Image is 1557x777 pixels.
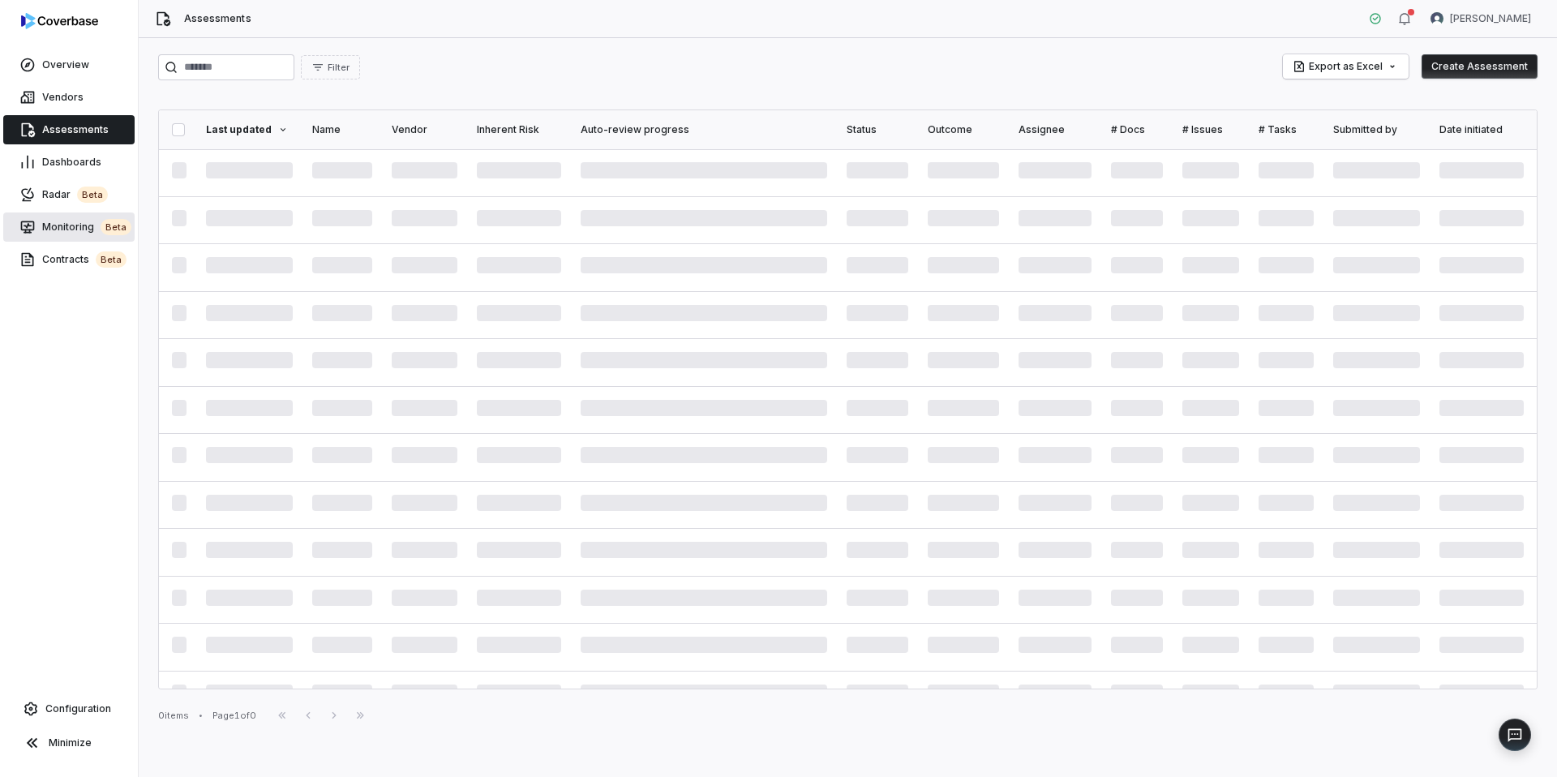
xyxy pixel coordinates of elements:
[1439,123,1524,136] div: Date initiated
[6,694,131,723] a: Configuration
[581,123,827,136] div: Auto-review progress
[96,251,127,268] span: beta
[42,58,89,71] span: Overview
[42,187,108,203] span: Radar
[3,115,135,144] a: Assessments
[42,123,109,136] span: Assessments
[1450,12,1531,25] span: [PERSON_NAME]
[1283,54,1409,79] button: Export as Excel
[158,710,189,722] div: 0 items
[42,91,84,104] span: Vendors
[1019,123,1092,136] div: Assignee
[3,83,135,112] a: Vendors
[328,62,350,74] span: Filter
[49,736,92,749] span: Minimize
[477,123,562,136] div: Inherent Risk
[45,702,111,715] span: Configuration
[1259,123,1314,136] div: # Tasks
[42,219,131,235] span: Monitoring
[312,123,372,136] div: Name
[101,219,131,235] span: beta
[1421,6,1541,31] button: Brian Ball avatar[PERSON_NAME]
[206,123,294,136] div: Last updated
[1430,12,1443,25] img: Brian Ball avatar
[77,187,108,203] span: beta
[301,55,360,79] button: Filter
[3,50,135,79] a: Overview
[199,710,203,721] div: •
[1111,123,1163,136] div: # Docs
[847,123,907,136] div: Status
[212,710,256,722] div: Page 1 of 0
[3,245,135,274] a: Contractsbeta
[3,148,135,177] a: Dashboards
[3,180,135,209] a: Radarbeta
[42,156,101,169] span: Dashboards
[392,123,457,136] div: Vendor
[6,727,131,759] button: Minimize
[21,13,98,29] img: Coverbase logo
[184,12,251,25] span: Assessments
[1422,54,1538,79] button: Create Assessment
[1333,123,1419,136] div: Submitted by
[1182,123,1239,136] div: # Issues
[3,212,135,242] a: Monitoringbeta
[42,251,127,268] span: Contracts
[928,123,1000,136] div: Outcome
